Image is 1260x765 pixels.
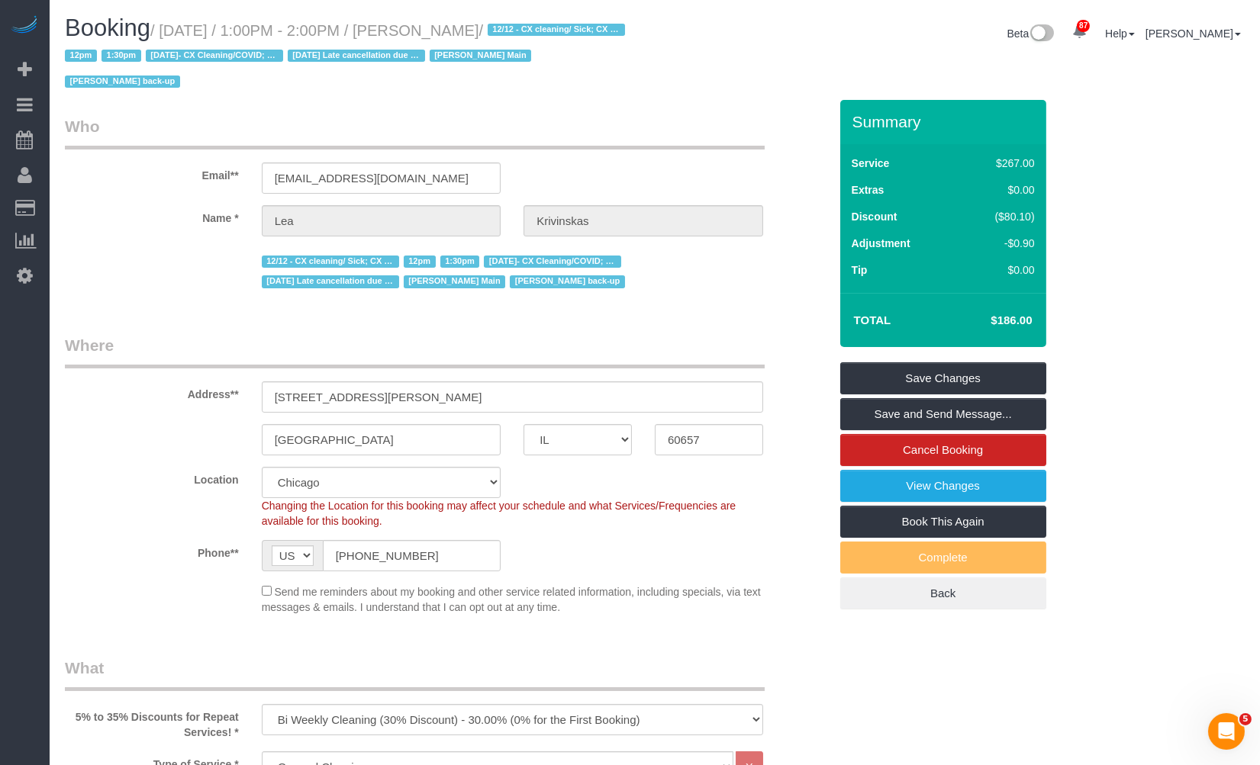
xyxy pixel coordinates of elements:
label: Service [852,156,890,171]
a: View Changes [840,470,1046,502]
span: 12/12 - CX cleaning/ Sick; CX fee not charged [262,256,399,268]
legend: Who [65,115,765,149]
span: [PERSON_NAME] back-up [65,76,180,88]
label: Adjustment [852,236,910,251]
a: Save and Send Message... [840,398,1046,430]
a: Beta [1007,27,1055,40]
span: [PERSON_NAME] Main [404,275,506,288]
a: Help [1105,27,1135,40]
span: [DATE]- CX Cleaning/COVID; cx fee not charged [146,50,283,62]
strong: Total [854,313,891,326]
input: Zip Code** [655,424,763,455]
span: [PERSON_NAME] Main [430,50,532,62]
span: 12pm [65,50,97,62]
div: $0.00 [962,182,1034,198]
span: 12pm [404,256,436,268]
div: $267.00 [962,156,1034,171]
span: Send me reminders about my booking and other service related information, including specials, via... [262,586,761,613]
a: Book This Again [840,506,1046,538]
a: 87 [1065,15,1094,49]
span: 12/12 - CX cleaning/ Sick; CX fee not charged [488,24,625,36]
label: Discount [852,209,897,224]
label: Name * [53,205,250,226]
span: [DATE] Late cancellation due to sickness. Late fee not charged [262,275,399,288]
small: / [DATE] / 1:00PM - 2:00PM / [PERSON_NAME] [65,22,630,91]
span: [DATE]- CX Cleaning/COVID; cx fee not charged [484,256,621,268]
span: Changing the Location for this booking may affect your schedule and what Services/Frequencies are... [262,500,736,527]
span: Booking [65,14,150,41]
span: / [65,22,630,91]
label: Tip [852,262,868,278]
h4: $186.00 [945,314,1032,327]
input: Last Name* [524,205,763,236]
label: 5% to 35% Discounts for Repeat Services! * [53,704,250,740]
span: 1:30pm [102,50,141,62]
a: Save Changes [840,362,1046,394]
span: 5 [1239,713,1252,725]
img: Automaid Logo [9,15,40,37]
span: 87 [1077,20,1090,32]
label: Location [53,467,250,487]
a: Cancel Booking [840,434,1046,466]
a: [PERSON_NAME] [1146,27,1241,40]
iframe: Intercom live chat [1208,713,1245,750]
legend: What [65,657,765,691]
div: -$0.90 [962,236,1034,251]
legend: Where [65,334,765,368]
h3: Summary [852,113,1039,130]
span: [DATE] Late cancellation due to sickness. Late fee not charged [288,50,425,62]
div: ($80.10) [962,209,1034,224]
input: First Name** [262,205,501,236]
div: $0.00 [962,262,1034,278]
label: Extras [852,182,885,198]
a: Back [840,577,1046,609]
img: New interface [1029,24,1054,44]
span: [PERSON_NAME] back-up [510,275,625,288]
span: 1:30pm [440,256,480,268]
